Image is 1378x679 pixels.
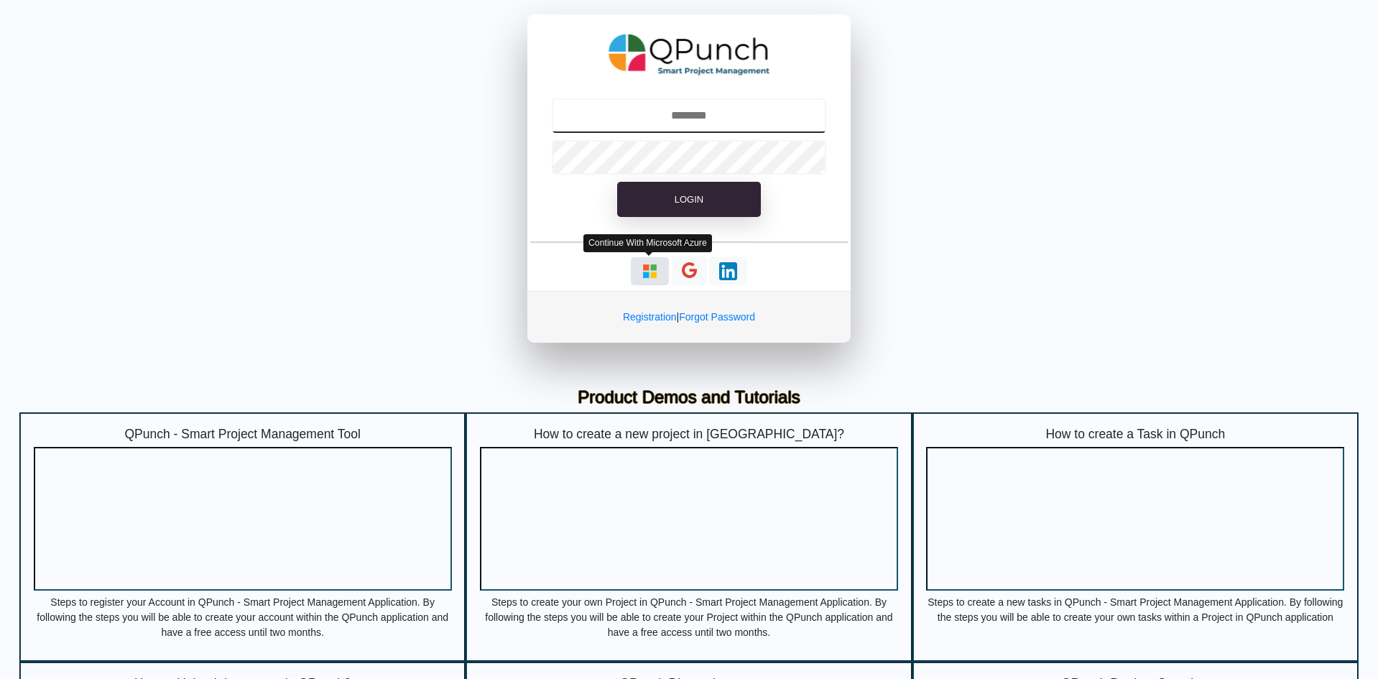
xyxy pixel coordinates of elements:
h3: Product Demos and Tutorials [30,387,1348,408]
a: Forgot Password [679,311,755,323]
h5: QPunch - Smart Project Management Tool [34,427,452,442]
img: Loading... [719,262,737,280]
span: Login [675,194,703,205]
img: QPunch [609,29,770,80]
div: | [527,291,851,343]
button: Continue With LinkedIn [709,257,747,285]
p: Steps to create your own Project in QPunch - Smart Project Management Application. By following t... [480,595,898,638]
a: Registration [623,311,677,323]
img: Loading... [641,262,659,280]
div: Continue With Microsoft Azure [583,234,712,252]
h5: How to create a new project in [GEOGRAPHIC_DATA]? [480,427,898,442]
p: Steps to register your Account in QPunch - Smart Project Management Application. By following the... [34,595,452,638]
p: Steps to create a new tasks in QPunch - Smart Project Management Application. By following the st... [926,595,1344,638]
button: Login [617,182,761,218]
h5: How to create a Task in QPunch [926,427,1344,442]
